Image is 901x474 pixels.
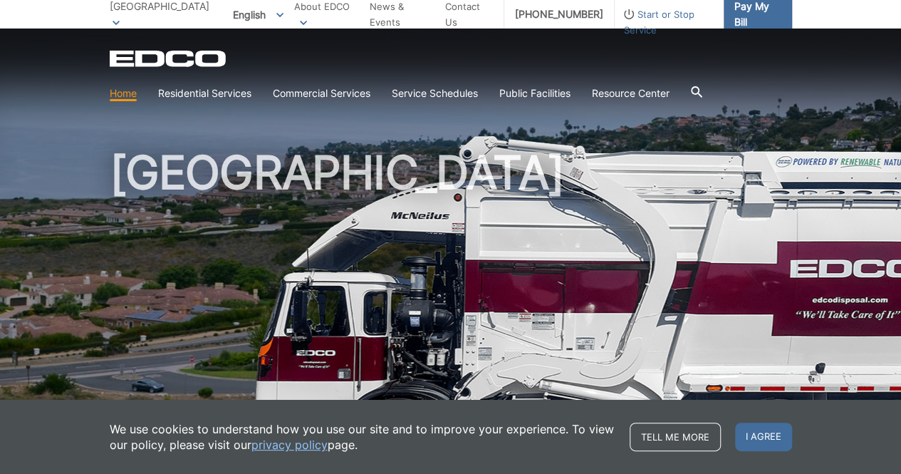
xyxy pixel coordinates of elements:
a: Tell me more [630,423,721,451]
h1: [GEOGRAPHIC_DATA] [110,150,792,463]
p: We use cookies to understand how you use our site and to improve your experience. To view our pol... [110,421,615,453]
a: Resource Center [592,86,670,101]
a: Public Facilities [499,86,571,101]
a: EDCD logo. Return to the homepage. [110,50,228,67]
a: Residential Services [158,86,251,101]
span: English [222,3,294,26]
a: Service Schedules [392,86,478,101]
a: Commercial Services [273,86,370,101]
a: privacy policy [251,437,328,453]
a: Home [110,86,137,101]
